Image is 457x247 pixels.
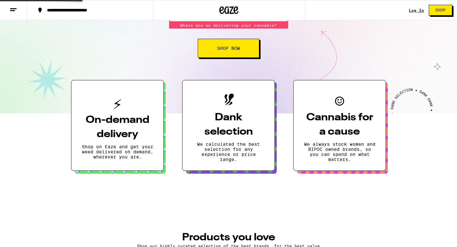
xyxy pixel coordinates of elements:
[304,110,375,139] h3: Cannabis for a cause
[435,8,446,12] span: Shop
[217,46,240,50] span: Shop Now
[193,110,264,139] h3: Dank selection
[71,80,164,171] button: On-demand deliveryShop on Eaze and get your weed delivered on demand, wherever you are.
[193,142,264,162] p: We calculated the best selection for any experience or price range.
[82,144,153,159] p: Shop on Eaze and get your weed delivered on demand, wherever you are.
[409,8,424,12] a: Log In
[304,142,375,162] p: We always stock women and BIPOC owned brands, so you can spend on what matters.
[424,5,457,16] a: Shop
[198,39,259,58] button: Shop Now
[82,113,153,142] h3: On-demand delivery
[169,22,288,29] div: Where are we delivering your cannabis?
[429,5,452,16] button: Shop
[77,232,380,243] h3: PRODUCTS YOU LOVE
[293,80,386,171] button: Cannabis for a causeWe always stock women and BIPOC owned brands, so you can spend on what matters.
[182,80,275,171] button: Dank selectionWe calculated the best selection for any experience or price range.
[4,4,46,10] span: Hi. Need any help?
